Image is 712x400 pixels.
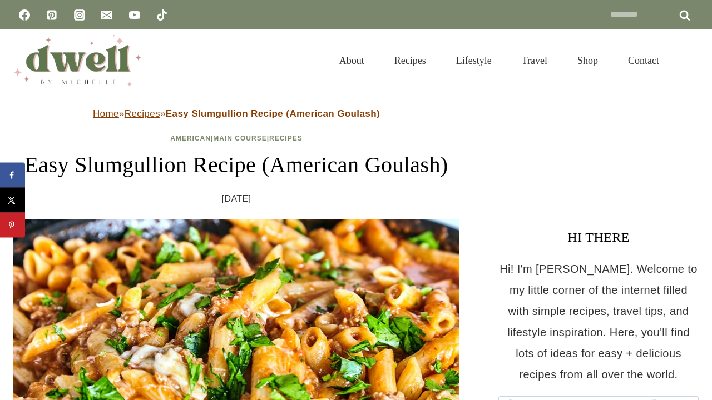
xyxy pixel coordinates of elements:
a: Pinterest [41,4,63,26]
a: Contact [613,41,674,80]
a: Shop [562,41,613,80]
a: Email [96,4,118,26]
nav: Primary Navigation [324,41,674,80]
h3: HI THERE [498,227,699,247]
a: YouTube [123,4,146,26]
h1: Easy Slumgullion Recipe (American Goulash) [13,148,459,182]
a: Home [93,108,119,119]
span: | | [170,134,302,142]
a: Travel [507,41,562,80]
a: Facebook [13,4,36,26]
a: TikTok [151,4,173,26]
a: American [170,134,211,142]
p: Hi! I'm [PERSON_NAME]. Welcome to my little corner of the internet filled with simple recipes, tr... [498,258,699,385]
a: About [324,41,379,80]
img: DWELL by michelle [13,35,141,86]
button: View Search Form [680,51,699,70]
a: Recipes [269,134,303,142]
time: [DATE] [222,191,251,207]
a: Main Course [213,134,266,142]
a: Recipes [125,108,160,119]
a: Instagram [68,4,91,26]
a: Recipes [379,41,441,80]
span: » » [93,108,380,119]
a: Lifestyle [441,41,507,80]
strong: Easy Slumgullion Recipe (American Goulash) [166,108,380,119]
